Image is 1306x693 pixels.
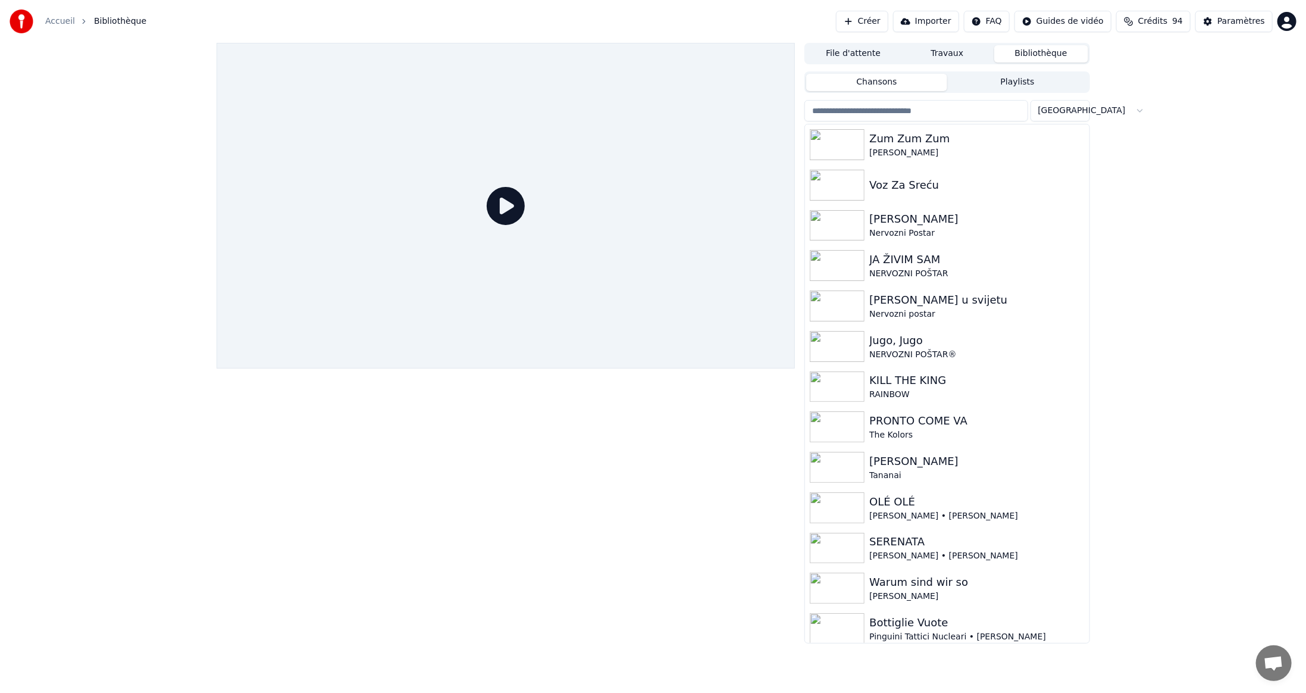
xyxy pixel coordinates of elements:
button: Bibliothèque [994,45,1088,63]
img: youka [10,10,33,33]
div: OLÉ OLÉ [869,494,1084,510]
div: Zum Zum Zum [869,130,1084,147]
div: [PERSON_NAME] u svijetu [869,292,1084,308]
div: RAINBOW [869,389,1084,401]
div: [PERSON_NAME] [869,453,1084,470]
div: Tananai [869,470,1084,482]
div: KILL THE KING [869,372,1084,389]
div: NERVOZNI POŠTAR [869,268,1084,280]
div: [PERSON_NAME] • [PERSON_NAME] [869,510,1084,522]
button: Chansons [806,74,947,91]
div: The Kolors [869,429,1084,441]
div: PRONTO COME VA [869,413,1084,429]
div: NERVOZNI POŠTAR® [869,349,1084,361]
span: Crédits [1138,15,1167,27]
span: [GEOGRAPHIC_DATA] [1038,105,1126,117]
div: Bottiglie Vuote [869,614,1084,631]
nav: breadcrumb [45,15,146,27]
a: Accueil [45,15,75,27]
button: Playlists [947,74,1088,91]
div: Nervozni postar [869,308,1084,320]
button: Créer [836,11,888,32]
div: [PERSON_NAME] • [PERSON_NAME] [869,550,1084,562]
div: Pinguini Tattici Nucleari • [PERSON_NAME] [869,631,1084,643]
span: Bibliothèque [94,15,146,27]
div: Paramètres [1217,15,1265,27]
div: [PERSON_NAME] [869,591,1084,603]
div: [PERSON_NAME] [869,147,1084,159]
button: Importer [893,11,959,32]
button: Paramètres [1195,11,1273,32]
div: Nervozni Postar [869,227,1084,239]
button: Travaux [900,45,994,63]
div: Voz Za Sreću [869,177,1084,193]
span: 94 [1172,15,1183,27]
div: JA ŽIVIM SAM [869,251,1084,268]
div: SERENATA [869,533,1084,550]
button: Guides de vidéo [1014,11,1111,32]
a: Ouvrir le chat [1256,645,1292,681]
button: Crédits94 [1116,11,1191,32]
button: FAQ [964,11,1010,32]
div: Warum sind wir so [869,574,1084,591]
button: File d'attente [806,45,900,63]
div: [PERSON_NAME] [869,211,1084,227]
div: Jugo, Jugo [869,332,1084,349]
